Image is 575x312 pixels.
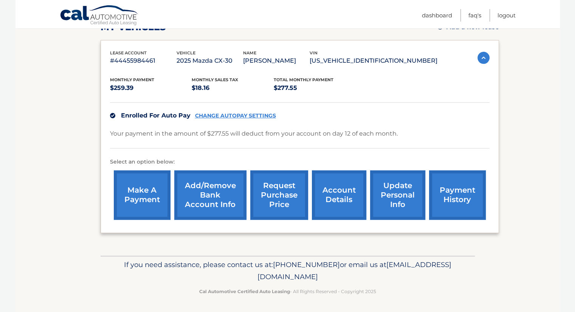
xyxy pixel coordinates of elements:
[121,112,191,119] span: Enrolled For Auto Pay
[110,113,115,118] img: check.svg
[422,9,452,22] a: Dashboard
[114,170,170,220] a: make a payment
[110,56,177,66] p: #44455984461
[110,50,147,56] span: lease account
[105,287,470,295] p: - All Rights Reserved - Copyright 2025
[370,170,425,220] a: update personal info
[273,260,340,269] span: [PHONE_NUMBER]
[310,56,437,66] p: [US_VEHICLE_IDENTIFICATION_NUMBER]
[110,83,192,93] p: $259.39
[192,77,238,82] span: Monthly sales Tax
[177,50,195,56] span: vehicle
[312,170,366,220] a: account details
[192,83,274,93] p: $18.16
[498,9,516,22] a: Logout
[243,50,256,56] span: name
[477,52,490,64] img: accordion-active.svg
[195,113,276,119] a: CHANGE AUTOPAY SETTINGS
[110,158,490,167] p: Select an option below:
[60,5,139,27] a: Cal Automotive
[105,259,470,283] p: If you need assistance, please contact us at: or email us at
[243,56,310,66] p: [PERSON_NAME]
[199,289,290,294] strong: Cal Automotive Certified Auto Leasing
[177,56,243,66] p: 2025 Mazda CX-30
[250,170,308,220] a: request purchase price
[468,9,481,22] a: FAQ's
[274,83,356,93] p: $277.55
[274,77,333,82] span: Total Monthly Payment
[429,170,486,220] a: payment history
[174,170,246,220] a: Add/Remove bank account info
[110,128,398,139] p: Your payment in the amount of $277.55 will deduct from your account on day 12 of each month.
[110,77,154,82] span: Monthly Payment
[310,50,318,56] span: vin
